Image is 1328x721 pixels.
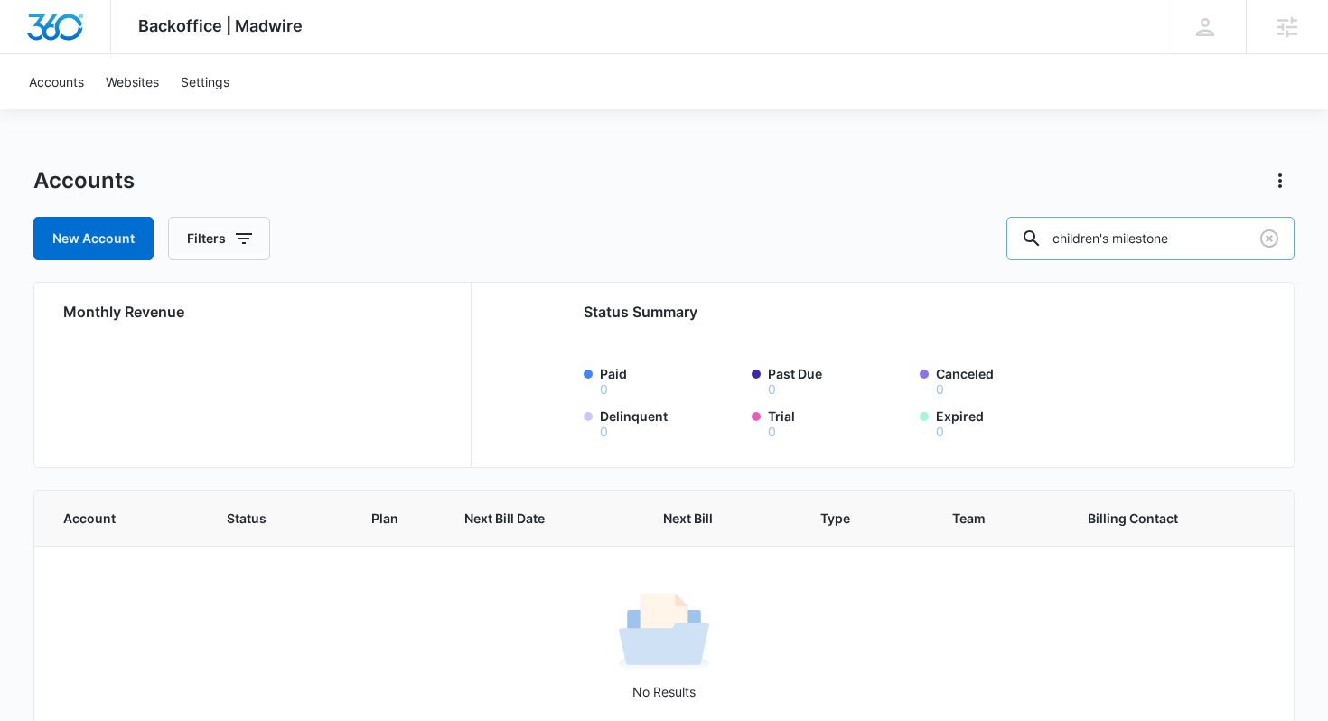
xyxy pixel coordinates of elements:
button: Actions [1266,166,1295,195]
a: Websites [95,54,170,109]
button: Clear [1255,224,1284,253]
span: Status [227,509,302,528]
h2: Status Summary [584,301,1174,323]
span: Account [63,509,157,528]
label: Past Due [768,364,909,396]
span: Backoffice | Madwire [138,16,303,35]
label: Delinquent [600,407,741,438]
label: Paid [600,364,741,396]
p: No Results [35,682,1294,701]
a: Settings [170,54,240,109]
span: Plan [371,509,421,528]
span: Team [952,509,1019,528]
span: Next Bill Date [464,509,594,528]
h2: Monthly Revenue [63,301,449,323]
label: Expired [936,407,1077,438]
h1: Accounts [33,167,135,194]
label: Canceled [936,364,1077,396]
a: New Account [33,217,154,260]
button: Filters [168,217,270,260]
input: Search [1006,217,1295,260]
a: Accounts [18,54,95,109]
span: Type [820,509,882,528]
span: Billing Contact [1088,509,1221,528]
img: No Results [619,587,709,678]
label: Trial [768,407,909,438]
span: Next Bill [663,509,752,528]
